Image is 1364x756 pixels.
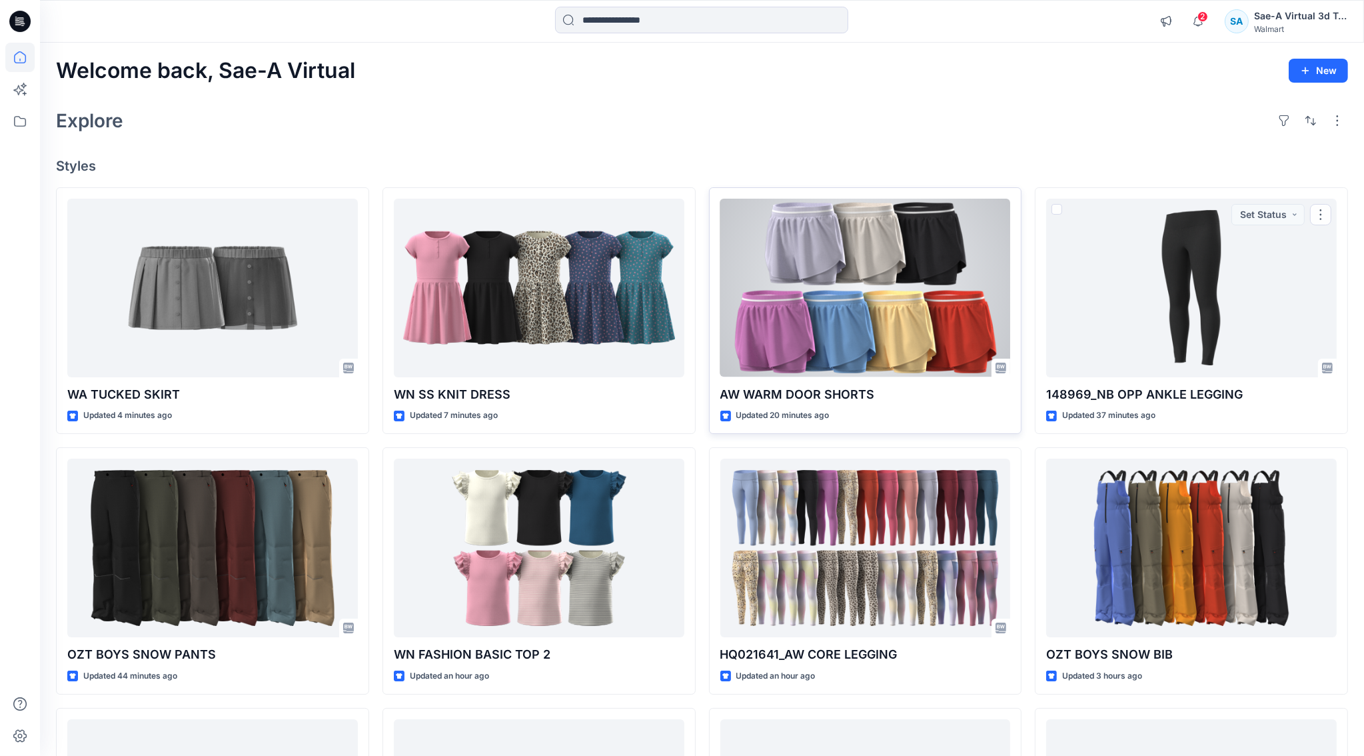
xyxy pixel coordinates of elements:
p: Updated 44 minutes ago [83,669,177,683]
a: OZT BOYS SNOW PANTS [67,459,358,637]
h4: Styles [56,158,1348,174]
p: WA TUCKED SKIRT [67,385,358,404]
p: Updated an hour ago [736,669,816,683]
span: 2 [1197,11,1208,22]
div: Walmart [1254,24,1347,34]
p: Updated 7 minutes ago [410,409,498,423]
p: Updated an hour ago [410,669,489,683]
a: HQ021641_AW CORE LEGGING [720,459,1011,637]
p: WN SS KNIT DRESS [394,385,684,404]
a: OZT BOYS SNOW BIB [1046,459,1337,637]
div: SA [1225,9,1249,33]
p: Updated 37 minutes ago [1062,409,1155,423]
h2: Welcome back, Sae-A Virtual [56,59,355,83]
p: OZT BOYS SNOW PANTS [67,645,358,664]
a: WN SS KNIT DRESS [394,199,684,377]
a: WA TUCKED SKIRT [67,199,358,377]
p: Updated 3 hours ago [1062,669,1142,683]
h2: Explore [56,110,123,131]
p: HQ021641_AW CORE LEGGING [720,645,1011,664]
p: Updated 4 minutes ago [83,409,172,423]
p: 148969_NB OPP ANKLE LEGGING [1046,385,1337,404]
a: 148969_NB OPP ANKLE LEGGING [1046,199,1337,377]
button: New [1289,59,1348,83]
a: WN FASHION BASIC TOP 2 [394,459,684,637]
p: WN FASHION BASIC TOP 2 [394,645,684,664]
p: AW WARM DOOR SHORTS [720,385,1011,404]
p: Updated 20 minutes ago [736,409,830,423]
p: OZT BOYS SNOW BIB [1046,645,1337,664]
div: Sae-A Virtual 3d Team [1254,8,1347,24]
a: AW WARM DOOR SHORTS [720,199,1011,377]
